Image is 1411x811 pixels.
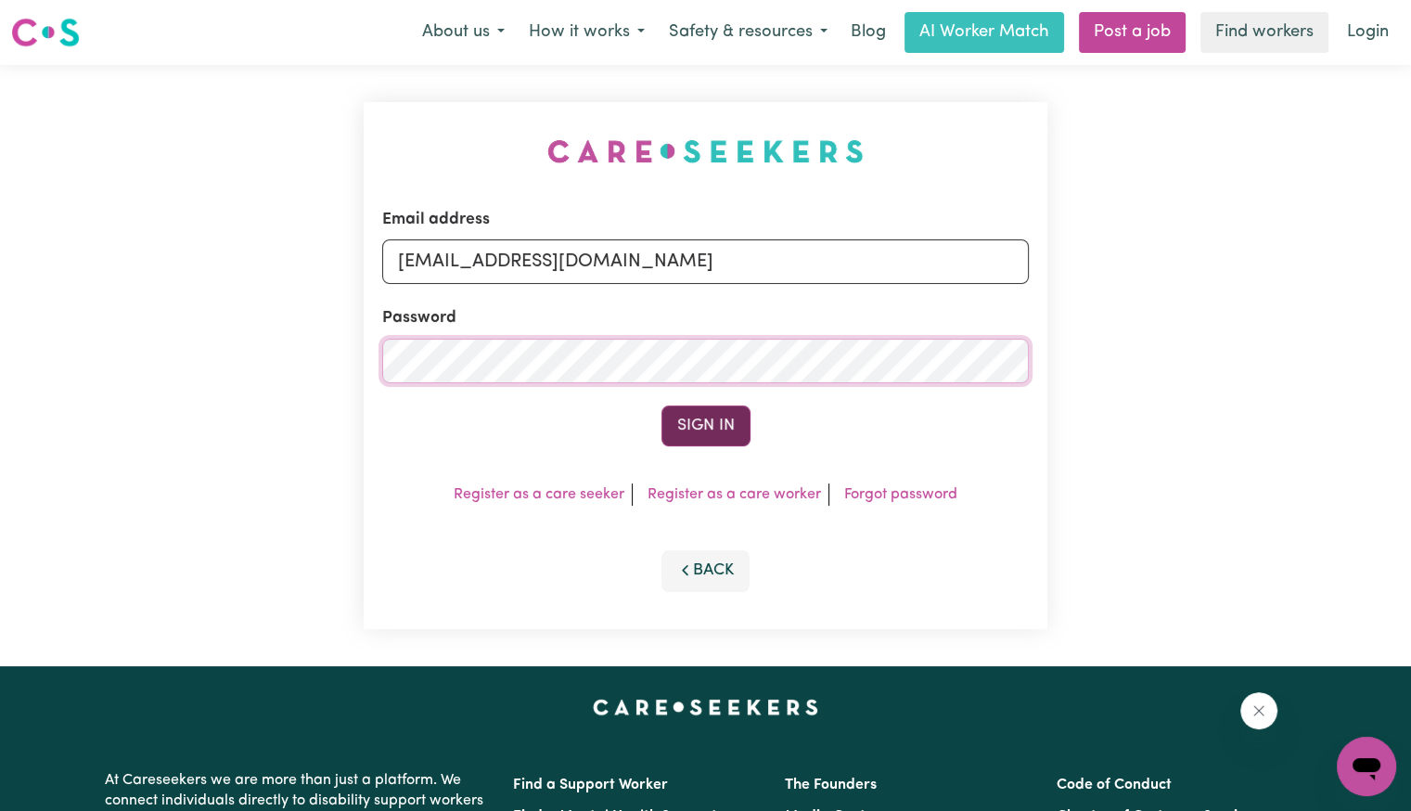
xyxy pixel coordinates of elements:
[593,700,818,714] a: Careseekers home page
[1336,12,1400,53] a: Login
[661,405,750,446] button: Sign In
[517,13,657,52] button: How it works
[11,11,80,54] a: Careseekers logo
[904,12,1064,53] a: AI Worker Match
[11,16,80,49] img: Careseekers logo
[1240,692,1277,729] iframe: Close message
[382,306,456,330] label: Password
[1079,12,1186,53] a: Post a job
[661,550,750,591] button: Back
[382,208,490,232] label: Email address
[840,12,897,53] a: Blog
[785,778,877,792] a: The Founders
[410,13,517,52] button: About us
[844,487,957,502] a: Forgot password
[648,487,821,502] a: Register as a care worker
[1337,737,1396,796] iframe: Button to launch messaging window
[657,13,840,52] button: Safety & resources
[11,13,112,28] span: Need any help?
[513,778,668,792] a: Find a Support Worker
[454,487,624,502] a: Register as a care seeker
[1200,12,1328,53] a: Find workers
[382,239,1029,284] input: Email address
[1057,778,1172,792] a: Code of Conduct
